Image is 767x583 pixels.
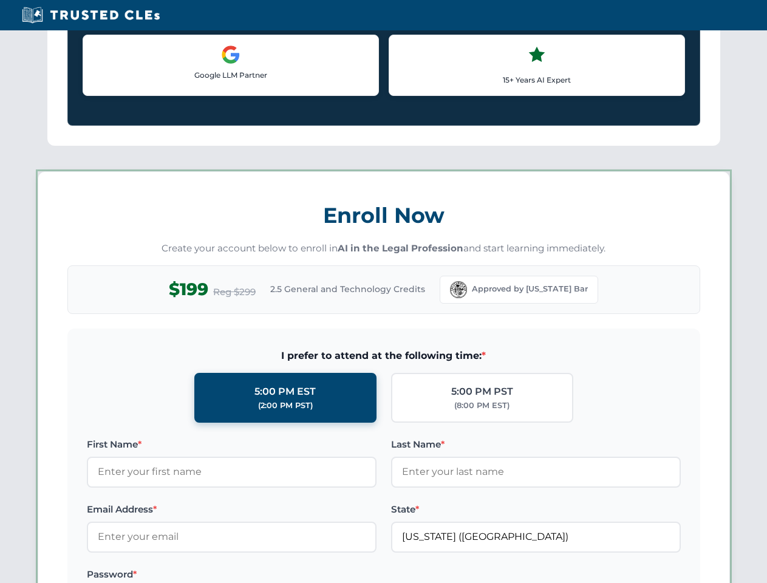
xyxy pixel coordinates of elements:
div: 5:00 PM EST [254,384,316,400]
p: Google LLM Partner [93,69,369,81]
input: Enter your last name [391,457,681,487]
label: Last Name [391,437,681,452]
label: Email Address [87,502,377,517]
span: I prefer to attend at the following time: [87,348,681,364]
strong: AI in the Legal Profession [338,242,463,254]
p: Create your account below to enroll in and start learning immediately. [67,242,700,256]
div: (2:00 PM PST) [258,400,313,412]
h3: Enroll Now [67,196,700,234]
label: First Name [87,437,377,452]
input: Enter your email [87,522,377,552]
div: (8:00 PM EST) [454,400,510,412]
img: Florida Bar [450,281,467,298]
p: 15+ Years AI Expert [399,74,675,86]
input: Enter your first name [87,457,377,487]
span: Reg $299 [213,285,256,299]
img: Google [221,45,240,64]
span: Approved by [US_STATE] Bar [472,283,588,295]
img: Trusted CLEs [18,6,163,24]
span: $199 [169,276,208,303]
span: 2.5 General and Technology Credits [270,282,425,296]
label: State [391,502,681,517]
input: Florida (FL) [391,522,681,552]
label: Password [87,567,377,582]
div: 5:00 PM PST [451,384,513,400]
